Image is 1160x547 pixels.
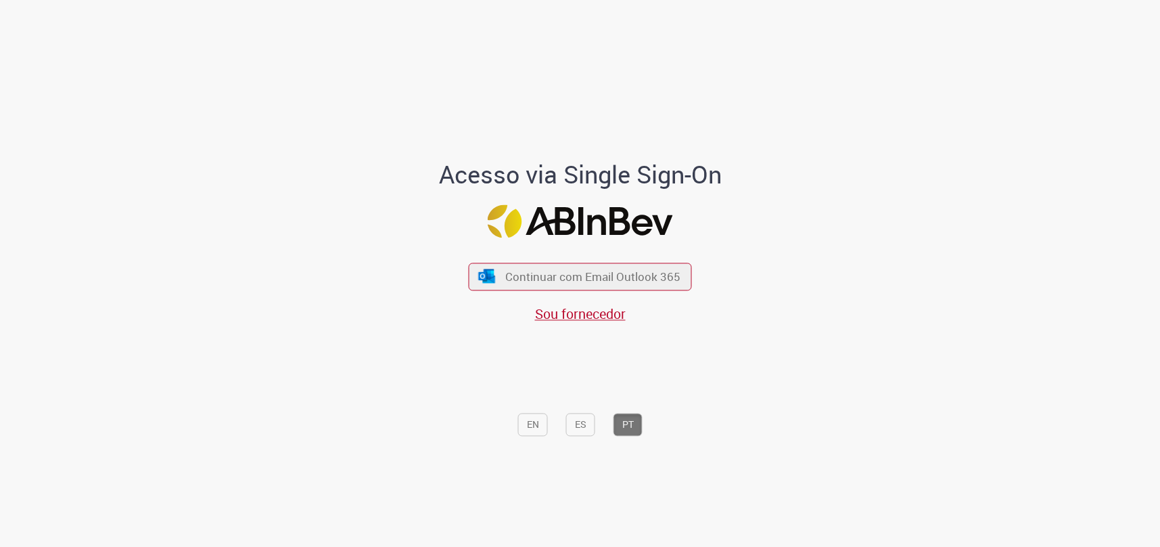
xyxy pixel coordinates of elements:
h1: Acesso via Single Sign-On [392,161,768,188]
img: Logo ABInBev [488,204,673,238]
button: PT [613,414,643,437]
span: Continuar com Email Outlook 365 [505,269,680,284]
img: ícone Azure/Microsoft 360 [477,269,496,284]
button: ES [566,414,595,437]
button: EN [518,414,548,437]
a: Sou fornecedor [535,305,626,323]
button: ícone Azure/Microsoft 360 Continuar com Email Outlook 365 [469,263,692,290]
